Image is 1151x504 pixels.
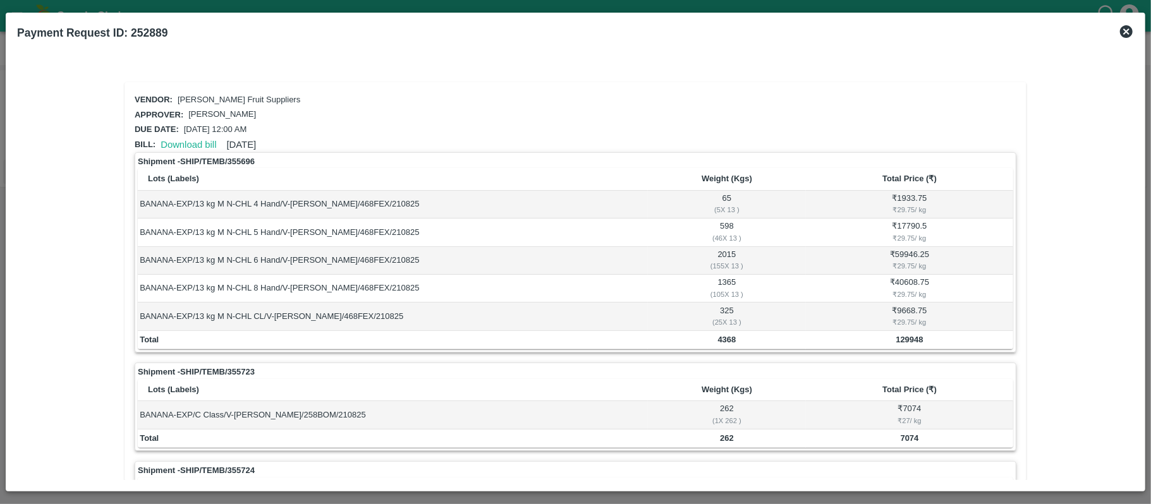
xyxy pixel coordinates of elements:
[650,415,804,426] div: ( 1 X 262 )
[720,433,734,443] b: 262
[650,232,804,244] div: ( 46 X 13 )
[882,385,937,394] b: Total Price (₹)
[138,366,255,378] strong: Shipment - SHIP/TEMB/355723
[808,316,1011,328] div: ₹ 29.75 / kg
[650,289,804,300] div: ( 105 X 13 )
[882,174,937,183] b: Total Price (₹)
[138,464,255,477] strong: Shipment - SHIP/TEMB/355724
[702,385,752,394] b: Weight (Kgs)
[161,140,216,150] a: Download bill
[806,247,1013,275] td: ₹ 59946.25
[148,385,199,394] b: Lots (Labels)
[138,191,648,219] td: BANANA-EXP/13 kg M N-CHL 4 Hand/V-[PERSON_NAME]/468FEX/210825
[806,303,1013,330] td: ₹ 9668.75
[806,219,1013,246] td: ₹ 17790.5
[702,174,752,183] b: Weight (Kgs)
[718,335,736,344] b: 4368
[808,260,1011,272] div: ₹ 29.75 / kg
[901,433,919,443] b: 7074
[138,275,648,303] td: BANANA-EXP/13 kg M N-CHL 8 Hand/V-[PERSON_NAME]/468FEX/210825
[140,335,159,344] b: Total
[648,275,806,303] td: 1365
[650,260,804,272] div: ( 155 X 13 )
[806,191,1013,219] td: ₹ 1933.75
[648,401,806,429] td: 262
[808,232,1011,244] div: ₹ 29.75 / kg
[138,303,648,330] td: BANANA-EXP/13 kg M N-CHL CL/V-[PERSON_NAME]/468FEX/210825
[896,335,923,344] b: 129948
[227,140,257,150] span: [DATE]
[135,110,183,119] span: Approver:
[808,415,1011,426] div: ₹ 27 / kg
[135,140,155,149] span: Bill:
[140,433,159,443] b: Total
[135,124,179,134] span: Due date:
[808,289,1011,300] div: ₹ 29.75 / kg
[648,191,806,219] td: 65
[138,219,648,246] td: BANANA-EXP/13 kg M N-CHL 5 Hand/V-[PERSON_NAME]/468FEX/210825
[648,303,806,330] td: 325
[808,204,1011,215] div: ₹ 29.75 / kg
[184,124,247,136] p: [DATE] 12:00 AM
[650,204,804,215] div: ( 5 X 13 )
[650,316,804,328] div: ( 25 X 13 )
[138,401,648,429] td: BANANA-EXP/C Class/V-[PERSON_NAME]/258BOM/210825
[188,109,256,121] p: [PERSON_NAME]
[648,247,806,275] td: 2015
[148,174,199,183] b: Lots (Labels)
[138,247,648,275] td: BANANA-EXP/13 kg M N-CHL 6 Hand/V-[PERSON_NAME]/468FEX/210825
[806,275,1013,303] td: ₹ 40608.75
[135,95,173,104] span: Vendor:
[806,401,1013,429] td: ₹ 7074
[648,219,806,246] td: 598
[138,155,255,168] strong: Shipment - SHIP/TEMB/355696
[178,94,300,106] p: [PERSON_NAME] Fruit Suppliers
[17,27,167,39] b: Payment Request ID: 252889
